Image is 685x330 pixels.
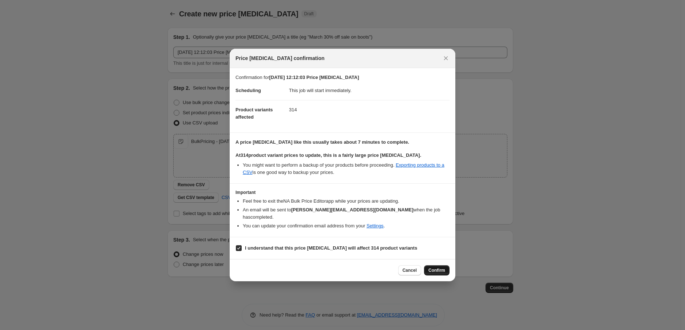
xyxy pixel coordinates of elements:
[235,152,421,158] b: At 314 product variant prices to update, this is a fairly large price [MEDICAL_DATA].
[403,267,417,273] span: Cancel
[235,190,450,195] h3: Important
[235,88,261,93] span: Scheduling
[424,265,450,275] button: Confirm
[441,53,451,63] button: Close
[235,107,273,120] span: Product variants affected
[243,206,450,221] li: An email will be sent to when the job has completed .
[235,74,450,81] p: Confirmation for
[243,222,450,230] li: You can update your confirmation email address from your .
[291,207,413,212] b: [PERSON_NAME][EMAIL_ADDRESS][DOMAIN_NAME]
[235,55,325,62] span: Price [MEDICAL_DATA] confirmation
[235,139,409,145] b: A price [MEDICAL_DATA] like this usually takes about 7 minutes to complete.
[428,267,445,273] span: Confirm
[367,223,384,228] a: Settings
[245,245,417,251] b: I understand that this price [MEDICAL_DATA] will affect 314 product variants
[398,265,421,275] button: Cancel
[289,81,450,100] dd: This job will start immediately.
[243,162,444,175] a: Exporting products to a CSV
[243,198,450,205] li: Feel free to exit the NA Bulk Price Editor app while your prices are updating.
[289,100,450,119] dd: 314
[269,75,359,80] b: [DATE] 12:12:03 Price [MEDICAL_DATA]
[243,162,450,176] li: You might want to perform a backup of your products before proceeding. is one good way to backup ...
